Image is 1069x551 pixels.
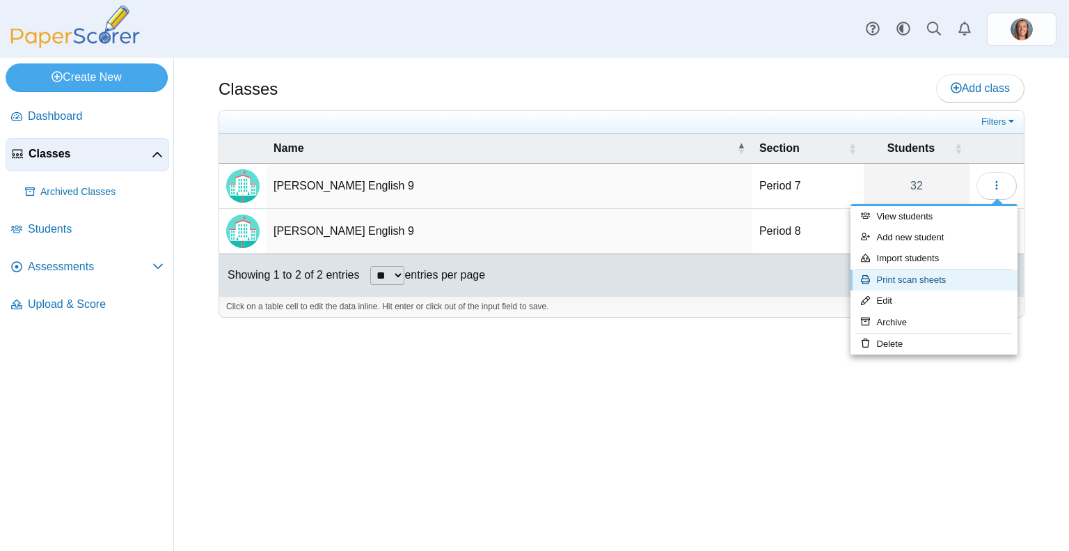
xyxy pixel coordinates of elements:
span: Samantha Sutphin - MRH Faculty [1011,18,1033,40]
span: Classes [29,146,152,162]
img: ps.WNEQT33M2D3P2Tkp [1011,18,1033,40]
span: Add class [951,82,1010,94]
img: Locally created class [226,215,260,248]
a: Assessments [6,251,169,284]
span: Section : Activate to sort [848,141,857,155]
a: 32 [864,164,969,208]
a: Classes [6,138,169,171]
span: Upload & Score [28,297,164,312]
label: entries per page [404,269,485,281]
div: Click on a table cell to edit the data inline. Hit enter or click out of the input field to save. [219,296,1024,317]
a: PaperScorer [6,38,145,50]
a: Edit [850,290,1017,311]
a: Add class [936,75,1024,102]
a: View students [850,206,1017,227]
a: Upload & Score [6,288,169,322]
td: Period 8 [752,209,864,254]
a: Dashboard [6,100,169,134]
div: Showing 1 to 2 of 2 entries [219,254,359,296]
span: Archived Classes [40,185,164,199]
a: Create New [6,63,168,91]
a: Delete [850,334,1017,355]
td: Period 7 [752,164,864,209]
span: Name : Activate to invert sorting [737,141,745,155]
td: [PERSON_NAME] English 9 [267,209,752,254]
a: Import students [850,248,1017,269]
span: Students [28,222,164,237]
span: Section [759,141,846,156]
td: [PERSON_NAME] English 9 [267,164,752,209]
a: Archived Classes [19,176,169,209]
a: Add new student [850,227,1017,248]
a: Filters [978,115,1020,129]
img: Locally created class [226,169,260,203]
span: Students [871,141,951,156]
a: ps.WNEQT33M2D3P2Tkp [987,13,1056,46]
span: Students : Activate to sort [954,141,963,155]
span: Dashboard [28,109,164,124]
span: Assessments [28,259,152,274]
a: Archive [850,312,1017,333]
a: Print scan sheets [850,270,1017,290]
a: Alerts [949,14,980,45]
img: PaperScorer [6,6,145,48]
a: Students [6,213,169,247]
span: Name [274,141,734,156]
h1: Classes [219,77,278,101]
